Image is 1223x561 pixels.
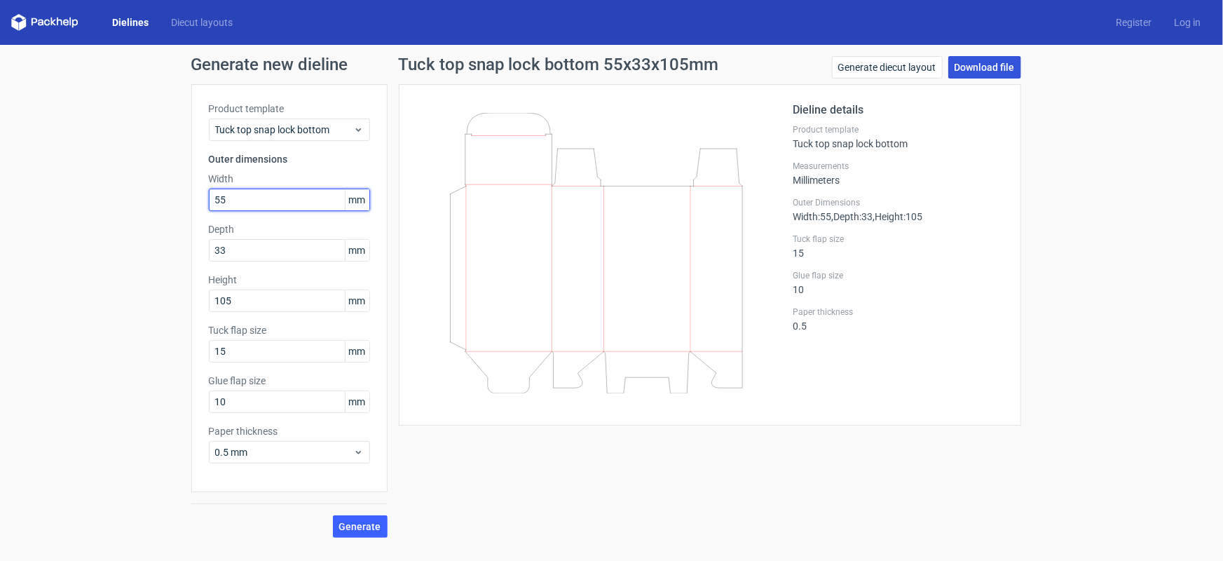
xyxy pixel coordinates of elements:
[793,270,1004,295] div: 10
[339,522,381,532] span: Generate
[399,56,719,73] h1: Tuck top snap lock bottom 55x33x105mm
[209,424,370,438] label: Paper thickness
[209,152,370,166] h3: Outer dimensions
[793,124,1004,135] label: Product template
[209,102,370,116] label: Product template
[345,189,369,210] span: mm
[209,172,370,186] label: Width
[160,15,244,29] a: Diecut layouts
[215,445,353,459] span: 0.5 mm
[345,391,369,412] span: mm
[333,515,388,538] button: Generate
[793,102,1004,119] h2: Dieline details
[793,234,1004,259] div: 15
[873,211,923,222] span: , Height : 105
[793,306,1004,332] div: 0.5
[209,222,370,236] label: Depth
[345,240,369,261] span: mm
[832,56,943,79] a: Generate diecut layout
[793,124,1004,149] div: Tuck top snap lock bottom
[793,161,1004,172] label: Measurements
[948,56,1021,79] a: Download file
[832,211,873,222] span: , Depth : 33
[793,211,832,222] span: Width : 55
[1105,15,1163,29] a: Register
[345,290,369,311] span: mm
[793,270,1004,281] label: Glue flap size
[793,197,1004,208] label: Outer Dimensions
[793,306,1004,318] label: Paper thickness
[209,323,370,337] label: Tuck flap size
[1163,15,1212,29] a: Log in
[209,273,370,287] label: Height
[793,234,1004,245] label: Tuck flap size
[209,374,370,388] label: Glue flap size
[191,56,1032,73] h1: Generate new dieline
[215,123,353,137] span: Tuck top snap lock bottom
[101,15,160,29] a: Dielines
[345,341,369,362] span: mm
[793,161,1004,186] div: Millimeters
